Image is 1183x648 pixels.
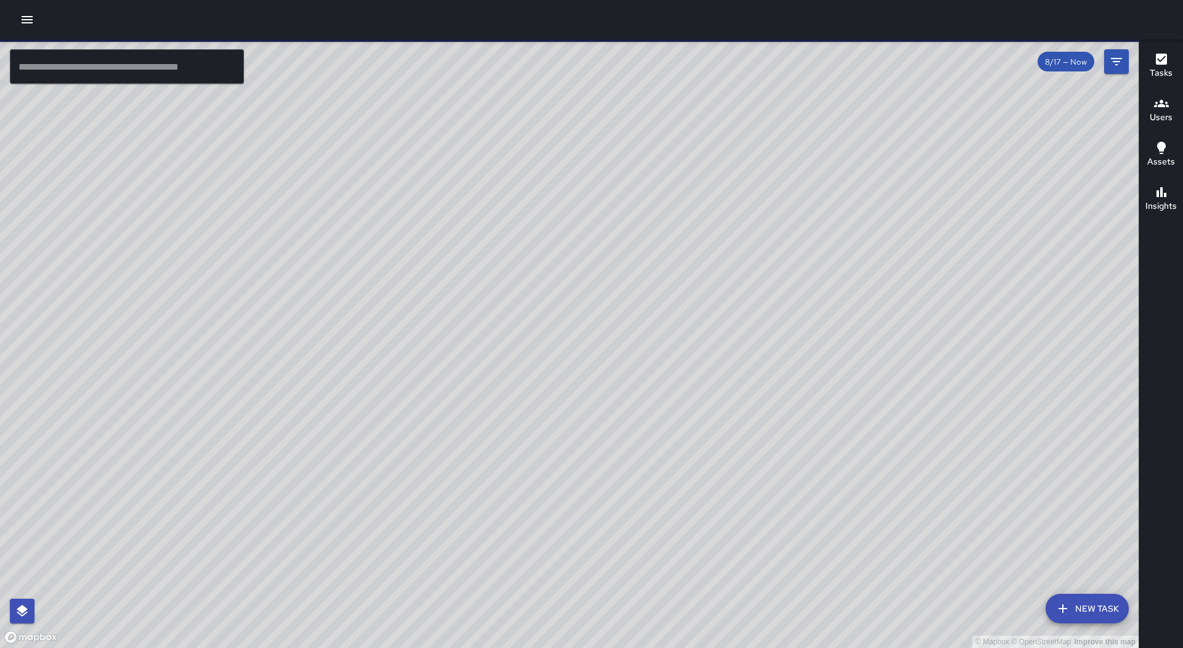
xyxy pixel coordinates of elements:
h6: Assets [1147,155,1175,169]
button: New Task [1046,594,1129,623]
h6: Tasks [1150,67,1173,80]
button: Filters [1104,49,1129,74]
button: Users [1139,89,1183,133]
button: Tasks [1139,44,1183,89]
button: Insights [1139,177,1183,222]
span: 8/17 — Now [1038,57,1094,67]
h6: Insights [1145,200,1177,213]
button: Assets [1139,133,1183,177]
h6: Users [1150,111,1173,124]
